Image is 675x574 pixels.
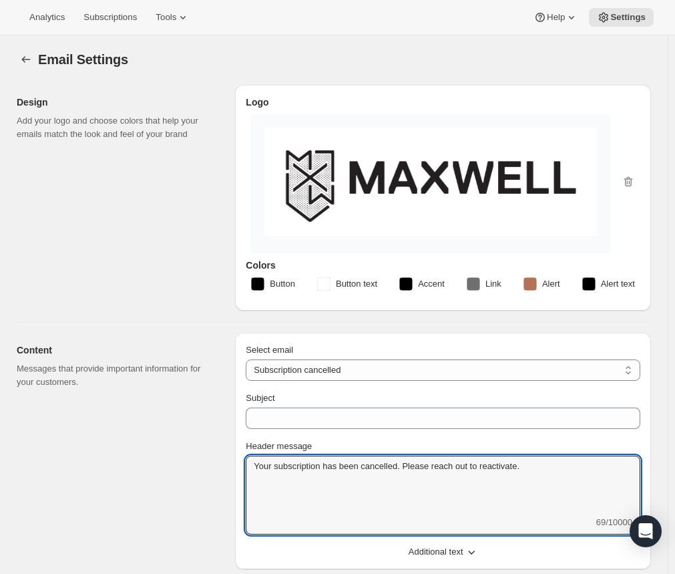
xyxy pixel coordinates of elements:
button: Button text [309,273,385,295]
div: Open Intercom Messenger [630,515,662,547]
span: Analytics [29,12,65,23]
button: Alert text [574,273,643,295]
button: Help [525,8,586,27]
h2: Content [17,343,214,357]
span: Email Settings [38,52,128,67]
p: Messages that provide important information for your customers. [17,362,214,389]
button: Settings [589,8,654,27]
h3: Colors [246,259,640,272]
button: Tools [148,8,198,27]
span: Button [270,277,295,291]
button: Accent [391,273,453,295]
span: Tools [156,12,176,23]
span: Alert text [601,277,635,291]
span: Help [547,12,565,23]
button: Subscriptions [75,8,145,27]
button: Analytics [21,8,73,27]
button: Link [459,273,509,295]
button: Additional text [238,541,648,563]
p: Add your logo and choose colors that help your emails match the look and feel of your brand [17,114,214,141]
button: Button [243,273,303,295]
h2: Design [17,96,214,109]
img: Maxwell_Hor_Hero.jpg [264,128,598,236]
span: Settings [610,12,646,23]
span: Subject [246,393,274,403]
span: Alert [542,277,560,291]
button: Alert [515,273,568,295]
h3: Logo [246,96,640,109]
button: Settings [17,50,35,69]
span: Additional text [409,545,463,559]
span: Link [485,277,501,291]
span: Subscriptions [83,12,137,23]
span: Header message [246,441,312,451]
textarea: Your subscription has been cancelled. Please reach out to reactivate. [246,456,640,516]
span: Button text [336,277,377,291]
span: Accent [418,277,445,291]
span: Select email [246,345,293,355]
